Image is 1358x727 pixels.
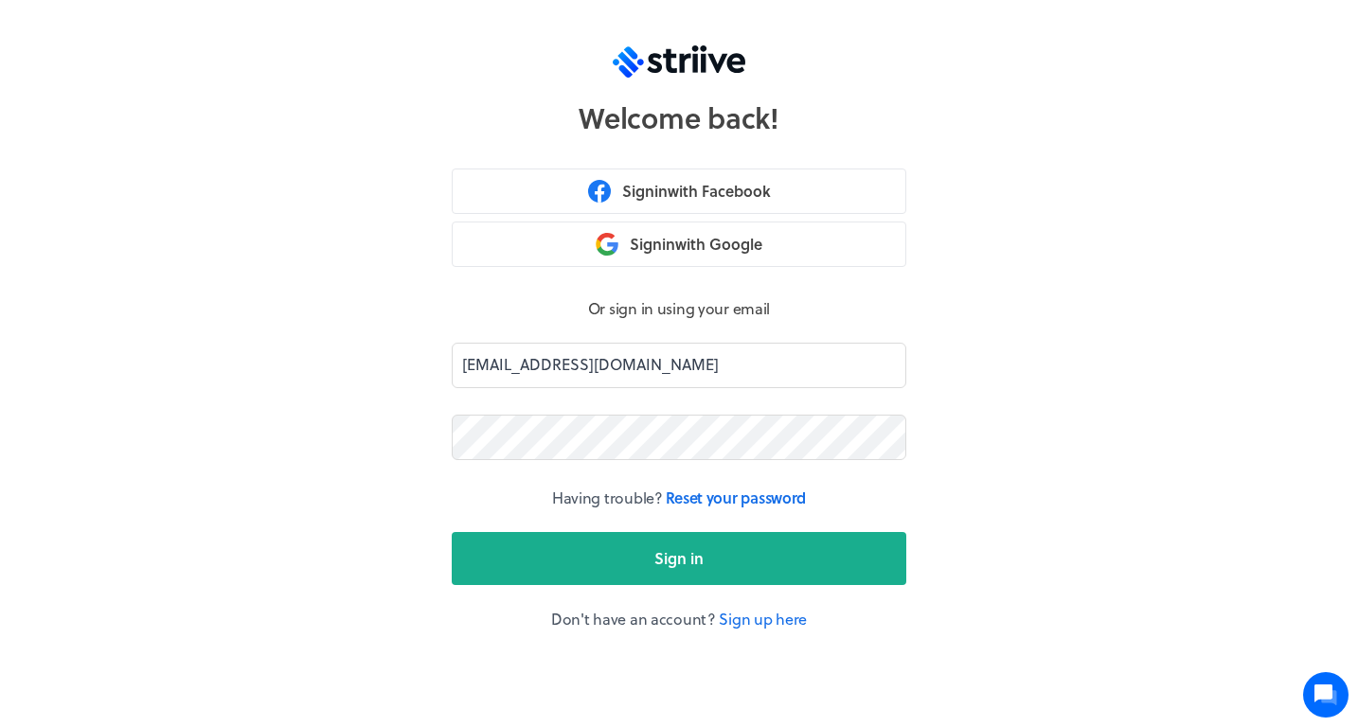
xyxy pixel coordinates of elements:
h1: Welcome back! [579,100,778,134]
a: Reset your password [666,487,806,508]
p: Don't have an account? [452,608,906,630]
h1: Hi [PERSON_NAME] [28,92,350,122]
p: Having trouble? [452,487,906,509]
p: Or sign in using your email [452,297,906,320]
a: Sign up here [719,608,807,629]
button: Sign in [452,532,906,585]
p: Find an answer quickly [26,294,353,317]
button: New conversation [29,221,349,258]
span: Sign in [654,547,704,570]
input: Enter your email to continue... [452,343,906,388]
iframe: gist-messenger-bubble-iframe [1303,672,1349,718]
input: Search articles [55,326,338,363]
h2: We're here to help. Ask us anything! [28,126,350,186]
span: New conversation [122,232,227,247]
img: logo-trans.svg [613,45,745,78]
button: Signinwith Google [452,222,906,267]
button: Signinwith Facebook [452,168,906,214]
